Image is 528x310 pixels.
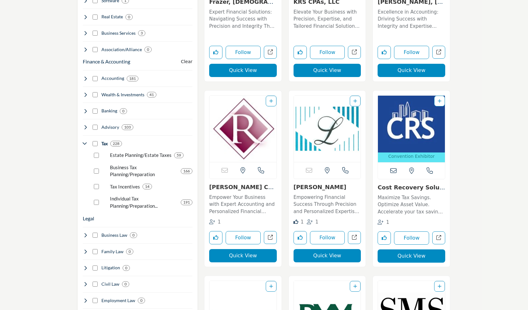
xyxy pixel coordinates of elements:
[378,46,391,59] button: Like listing
[101,92,144,98] h4: Wealth & Investments: Wealth management, retirement planning, investing strategies
[378,194,445,216] p: Maximize Tax Savings. Optimize Asset Value. Accelerate your tax savings and cash flow with Cost R...
[144,47,152,52] div: 0 Results For Association/Alliance
[294,64,361,77] button: Quick View
[122,124,133,130] div: 103 Results For Advisory
[177,153,181,158] b: 59
[101,265,120,271] h4: Litigation: Strategic financial guidance and consulting services to help businesses optimize perf...
[353,284,357,289] a: Add To List
[294,9,361,30] p: Elevate Your Business with Precision, Expertise, and Tailored Financial Solutions In an industry ...
[378,249,445,263] button: Quick View
[294,46,307,59] button: Like listing
[101,297,135,304] h4: Employment Law: Technical services focused on managing and improving organization's technology in...
[147,92,156,98] div: 41 Results For Wealth & Investments
[209,184,276,197] a: [PERSON_NAME] CPA L.L.C.
[83,215,94,222] h3: Legal
[143,184,152,189] div: 14 Results For Tax Incentives
[174,152,184,158] div: 59 Results For Estate Planning/Estate Taxes
[124,282,127,286] b: 0
[315,219,319,225] span: 1
[269,98,273,104] a: Add To List
[438,284,441,289] a: Add To List
[141,31,143,35] b: 3
[125,14,133,20] div: 0 Results For Real Estate
[93,298,98,303] input: Select Employment Law checkbox
[378,96,445,162] a: Open Listing in new tab
[209,7,277,30] a: Expert Financial Solutions: Navigating Success with Precision and Integrity The firm is a disting...
[110,183,140,190] p: Tax Incentives: Credits, cost segregation studies
[209,96,276,162] img: Rivero CPA L.L.C.
[122,109,124,113] b: 0
[101,30,136,36] h4: Business Services: Office supplies, software, tech support, communications, travel
[294,231,307,244] button: Like listing
[83,58,130,65] h3: Finance & Accounting
[209,64,277,77] button: Quick View
[209,249,277,262] button: Quick View
[94,200,99,205] input: Select Individual Tax Planning/Preparation checkbox
[93,31,98,36] input: Select Business Services checkbox
[386,219,389,225] span: 1
[94,169,99,174] input: Select Business Tax Planning/Preparation checkbox
[101,75,124,81] h4: Accounting: Financial statements, bookkeeping, auditing
[301,219,304,225] span: 1
[93,125,98,130] input: Select Advisory checkbox
[138,298,145,303] div: 0 Results For Employment Law
[264,46,277,59] a: Open frazer-evangelista-sahni-company-llc in new tab
[209,231,222,244] button: Like listing
[183,200,190,205] b: 191
[101,248,124,255] h4: Family Law: Expert guidance and recommendations to improve business operations and achieve strate...
[310,231,345,244] button: Follow
[294,249,361,262] button: Quick View
[93,15,98,20] input: Select Real Estate checkbox
[294,219,298,224] i: Like
[183,169,190,173] b: 166
[353,98,357,104] a: Add To List
[378,193,445,216] a: Maximize Tax Savings. Optimize Asset Value. Accelerate your tax savings and cash flow with Cost R...
[110,164,178,178] p: Business Tax Planning/Preparation: Business tax planning; business tax preparation and filing
[101,14,123,20] h4: Real Estate: Commercial real estate, office space, property management, home loans
[294,7,361,30] a: Elevate Your Business with Precision, Expertise, and Tailored Financial Solutions In an industry ...
[348,231,361,244] a: Open richard-l-lipton-cpa-associates-llc in new tab
[127,76,138,81] div: 181 Results For Accounting
[432,46,445,59] a: Open levine-jacobs-company-llc in new tab
[310,46,345,59] button: Follow
[138,30,145,36] div: 3 Results For Business Services
[132,233,135,237] b: 0
[93,76,98,81] input: Select Accounting checkbox
[181,200,192,205] div: 191 Results For Individual Tax Planning/Preparation
[93,141,98,146] input: Select Tax checkbox
[209,46,222,59] button: Like listing
[94,153,99,158] input: Select Estate Planning/Estate Taxes checkbox
[394,231,429,245] button: Follow
[209,194,277,215] p: Empower Your Business with Expert Accounting and Personalized Financial Solutions This accounting...
[378,231,391,245] button: Like listing
[101,140,108,147] h4: Tax: Business and individual tax services
[432,231,445,244] a: Open crscostseg in new tab
[294,192,361,215] a: Empowering Financial Success Through Precision and Personalized Expertise For the client who want...
[264,231,277,244] a: Open rivero-cpa-llc in new tab
[438,98,441,104] a: Add To List
[226,46,261,59] button: Follow
[294,96,361,162] a: Open Listing in new tab
[110,195,178,209] p: Individual Tax Planning/Preparation: Tax planning, preparation and filing for individuals
[94,184,99,189] input: Select Tax Incentives checkbox
[93,233,98,238] input: Select Business Law checkbox
[101,232,127,238] h4: Business Law: Recording, analyzing, and reporting financial transactions to maintain accurate bus...
[122,281,129,287] div: 0 Results For Civil Law
[101,281,119,287] h4: Civil Law: Specialized services in tax planning, preparation, and compliance for individuals and ...
[294,184,346,190] a: [PERSON_NAME]
[93,265,98,271] input: Select Litigation checkbox
[101,108,117,114] h4: Banking: Banking, lending. merchant services
[209,218,221,226] div: Followers
[269,284,273,289] a: Add To List
[93,109,98,114] input: Select Banking checkbox
[125,266,127,270] b: 0
[110,141,122,146] div: 228 Results For Tax
[378,9,445,30] p: Excellence in Accounting: Driving Success with Integrity and Expertise Since [DATE] For over seve...
[140,298,143,303] b: 0
[294,194,361,215] p: Empowering Financial Success Through Precision and Personalized Expertise For the client who want...
[394,46,429,59] button: Follow
[123,265,130,271] div: 0 Results For Litigation
[113,141,119,146] b: 228
[294,184,361,191] h3: Richard L. Lipton, CPA & Associates LLC
[145,184,149,189] b: 14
